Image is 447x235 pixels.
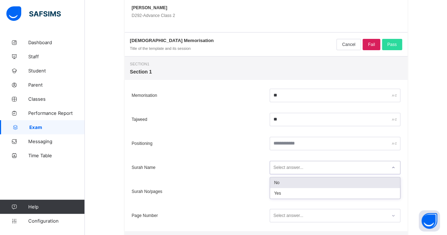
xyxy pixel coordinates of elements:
[28,82,85,88] span: Parent
[130,69,402,75] span: Section 1
[132,141,153,146] span: Positioning
[132,5,167,10] span: [PERSON_NAME]
[342,42,355,47] span: Cancel
[130,38,214,43] span: [DEMOGRAPHIC_DATA] Memorisation
[28,68,85,74] span: Student
[130,62,402,66] span: Section 1
[28,204,84,210] span: Help
[387,42,397,47] span: Pass
[132,93,157,98] span: Memorisation
[132,13,175,18] span: D292 - Advance Class 2
[270,188,400,199] div: Yes
[28,153,85,158] span: Time Table
[132,165,155,170] span: Surah Name
[270,177,400,188] div: No
[28,139,85,144] span: Messaging
[132,189,163,194] span: Surah No/pages
[28,110,85,116] span: Performance Report
[130,46,191,51] span: Title of the template and its session
[28,218,84,224] span: Configuration
[368,42,375,47] span: Fail
[132,213,158,218] span: Page Number
[29,124,85,130] span: Exam
[28,96,85,102] span: Classes
[28,40,85,45] span: Dashboard
[132,117,147,122] span: Tajweed
[274,161,304,174] div: Select answer...
[6,6,61,21] img: safsims
[419,210,440,231] button: Open asap
[28,54,85,59] span: Staff
[274,209,304,222] div: Select answer...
